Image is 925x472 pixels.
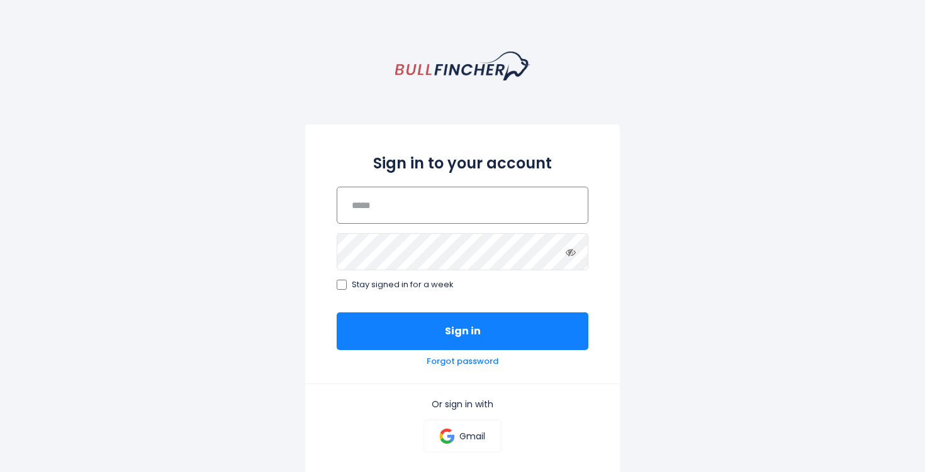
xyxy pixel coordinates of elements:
[337,312,588,350] button: Sign in
[395,52,530,80] a: homepage
[459,431,485,442] p: Gmail
[337,398,588,410] p: Or sign in with
[423,420,501,453] a: Gmail
[337,280,347,290] input: Stay signed in for a week
[337,152,588,174] h2: Sign in to your account
[352,280,454,290] span: Stay signed in for a week
[427,356,498,367] a: Forgot password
